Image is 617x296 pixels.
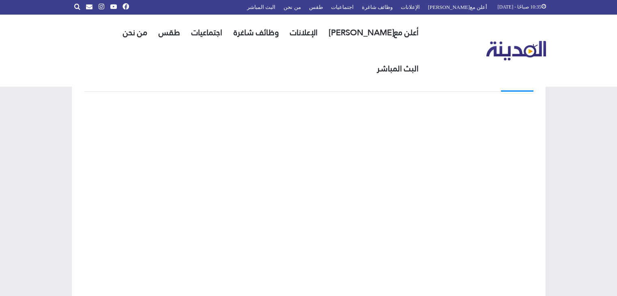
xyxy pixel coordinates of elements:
a: البث المباشر [371,51,424,87]
a: اجتماعيات [186,15,228,51]
a: وظائف شاغرة [228,15,284,51]
a: طقس [153,15,186,51]
a: من نحن [117,15,153,51]
img: تلفزيون المدينة [486,41,546,61]
a: أعلن مع[PERSON_NAME] [323,15,424,51]
a: الإعلانات [284,15,323,51]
